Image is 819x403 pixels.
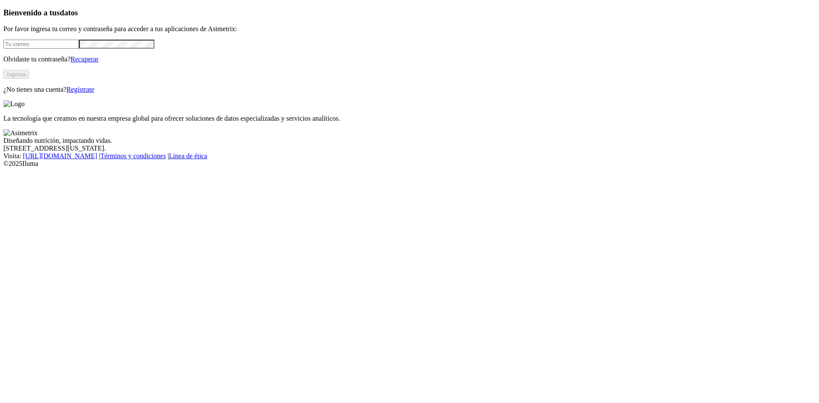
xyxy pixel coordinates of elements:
[3,137,816,145] div: Diseñando nutrición, impactando vidas.
[169,152,207,159] a: Línea de ética
[3,8,816,17] h3: Bienvenido a tus
[3,40,79,49] input: Tu correo
[3,160,816,168] div: © 2025 Iluma
[67,86,94,93] a: Regístrate
[3,145,816,152] div: [STREET_ADDRESS][US_STATE].
[60,8,78,17] span: datos
[3,152,816,160] div: Visita : | |
[3,100,25,108] img: Logo
[70,55,99,63] a: Recuperar
[23,152,97,159] a: [URL][DOMAIN_NAME]
[3,115,816,122] p: La tecnología que creamos en nuestra empresa global para ofrecer soluciones de datos especializad...
[100,152,166,159] a: Términos y condiciones
[3,25,816,33] p: Por favor ingresa tu correo y contraseña para acceder a tus aplicaciones de Asimetrix:
[3,55,816,63] p: Olvidaste tu contraseña?
[3,86,816,93] p: ¿No tienes una cuenta?
[3,129,38,137] img: Asimetrix
[3,70,29,79] button: Ingresa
